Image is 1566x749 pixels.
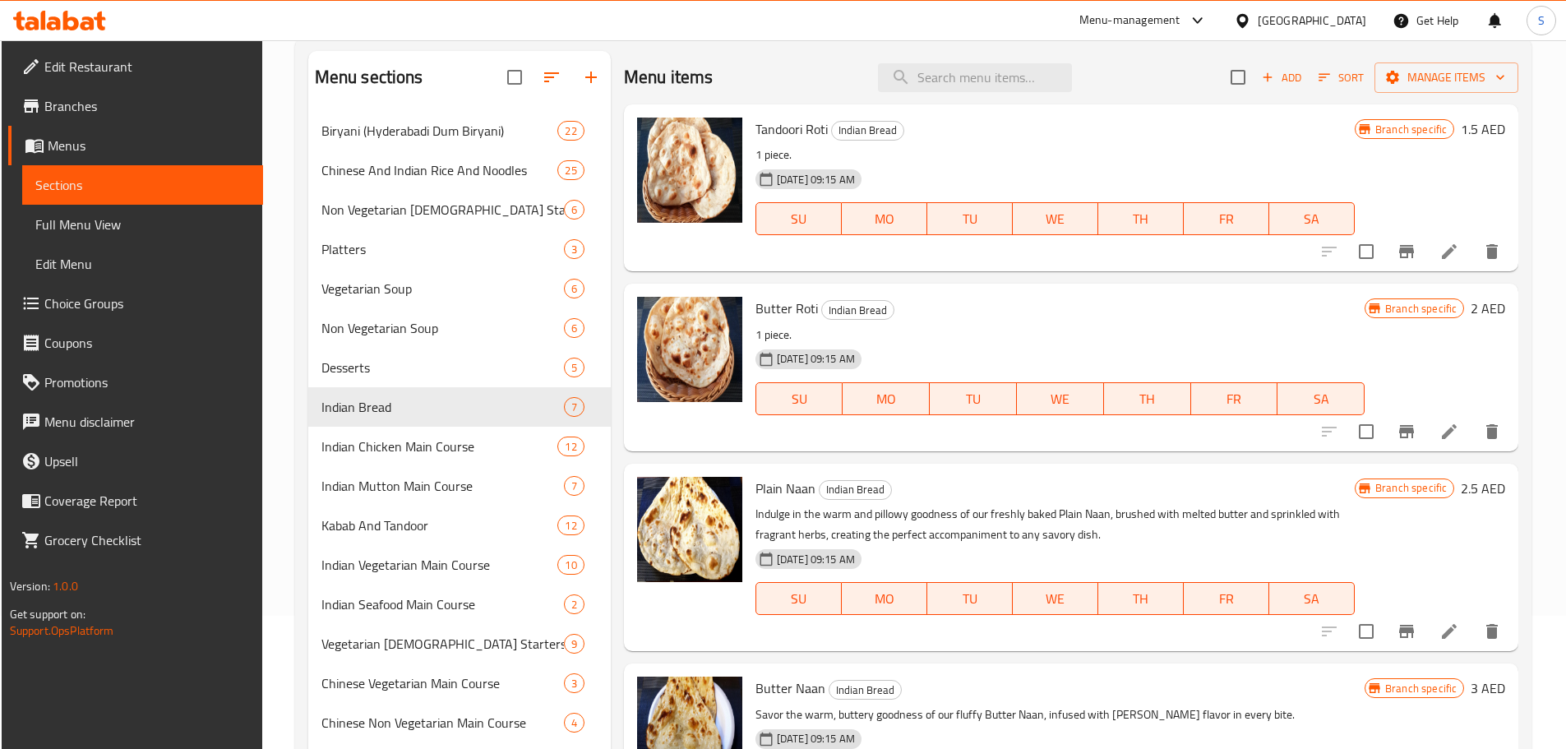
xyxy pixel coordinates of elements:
span: Desserts [321,358,564,377]
div: items [564,239,584,259]
div: items [557,437,584,456]
span: Indian Vegetarian Main Course [321,555,558,575]
span: Coupons [44,333,250,353]
div: items [557,160,584,180]
p: 1 piece. [755,145,1355,165]
div: Kabab And Tandoor12 [308,506,611,545]
span: Butter Roti [755,296,818,321]
span: Branch specific [1369,122,1453,137]
div: Vegetarian Chinese Starters [321,634,564,654]
span: Vegetarian [DEMOGRAPHIC_DATA] Starters [321,634,564,654]
span: Platters [321,239,564,259]
span: Indian Bread [820,480,891,499]
p: Indulge in the warm and pillowy goodness of our freshly baked Plain Naan, brushed with melted but... [755,504,1355,545]
span: Indian Bread [832,121,903,140]
a: Edit Menu [22,244,263,284]
h2: Menu sections [315,65,423,90]
span: WE [1019,207,1092,231]
input: search [878,63,1072,92]
div: Chinese Non Vegetarian Main Course [321,713,564,733]
div: Vegetarian [DEMOGRAPHIC_DATA] Starters9 [308,624,611,663]
span: Sort [1319,68,1364,87]
span: FR [1190,207,1263,231]
span: Chinese Vegetarian Main Course [321,673,564,693]
span: [DATE] 09:15 AM [770,552,862,567]
div: Indian Bread [831,121,904,141]
h6: 2.5 AED [1461,477,1505,500]
span: Promotions [44,372,250,392]
img: Butter Roti [637,297,742,402]
span: TU [934,587,1006,611]
a: Support.OpsPlatform [10,620,114,641]
div: items [564,200,584,220]
button: SA [1269,202,1355,235]
span: Version: [10,576,50,597]
button: Manage items [1374,62,1518,93]
span: Branch specific [1379,301,1463,317]
span: Manage items [1388,67,1505,88]
button: TU [930,382,1017,415]
button: SU [755,582,842,615]
div: [GEOGRAPHIC_DATA] [1258,12,1366,30]
span: Biryani (Hyderabadi Dum Biryani) [321,121,558,141]
span: S [1538,12,1545,30]
span: TH [1111,387,1185,411]
div: Desserts5 [308,348,611,387]
span: 12 [558,439,583,455]
button: Sort [1314,65,1368,90]
span: Select to update [1349,614,1384,649]
span: Branches [44,96,250,116]
span: MO [848,587,921,611]
div: Indian Mutton Main Course [321,476,564,496]
span: 22 [558,123,583,139]
span: 7 [565,479,584,494]
span: Choice Groups [44,294,250,313]
button: WE [1013,202,1098,235]
span: 5 [565,360,584,376]
span: Edit Restaurant [44,57,250,76]
span: [DATE] 09:15 AM [770,731,862,747]
span: TH [1105,207,1177,231]
div: Indian Bread [321,397,564,417]
button: TH [1104,382,1191,415]
span: 3 [565,676,584,691]
div: Platters3 [308,229,611,269]
div: Vegetarian Soup [321,279,564,298]
span: Indian Chicken Main Course [321,437,558,456]
p: 1 piece. [755,325,1365,345]
span: Indian Seafood Main Course [321,594,564,614]
span: 9 [565,636,584,652]
div: items [564,594,584,614]
button: WE [1017,382,1104,415]
a: Edit menu item [1439,422,1459,442]
div: Chinese Vegetarian Main Course3 [308,663,611,703]
div: items [557,555,584,575]
span: MO [848,207,921,231]
span: SA [1276,587,1348,611]
button: SU [755,382,843,415]
button: FR [1184,582,1269,615]
div: items [564,279,584,298]
span: 6 [565,202,584,218]
span: 2 [565,597,584,613]
span: SA [1284,387,1358,411]
div: Chinese Non Vegetarian Main Course4 [308,703,611,742]
span: WE [1019,587,1092,611]
a: Full Menu View [22,205,263,244]
a: Upsell [8,442,263,481]
h2: Menu items [624,65,714,90]
div: Indian Bread7 [308,387,611,427]
a: Grocery Checklist [8,520,263,560]
div: items [564,634,584,654]
span: Sort sections [532,58,571,97]
span: 10 [558,557,583,573]
a: Branches [8,86,263,126]
div: Indian Bread [829,680,902,700]
a: Menus [8,126,263,165]
span: Coverage Report [44,491,250,511]
a: Menu disclaimer [8,402,263,442]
